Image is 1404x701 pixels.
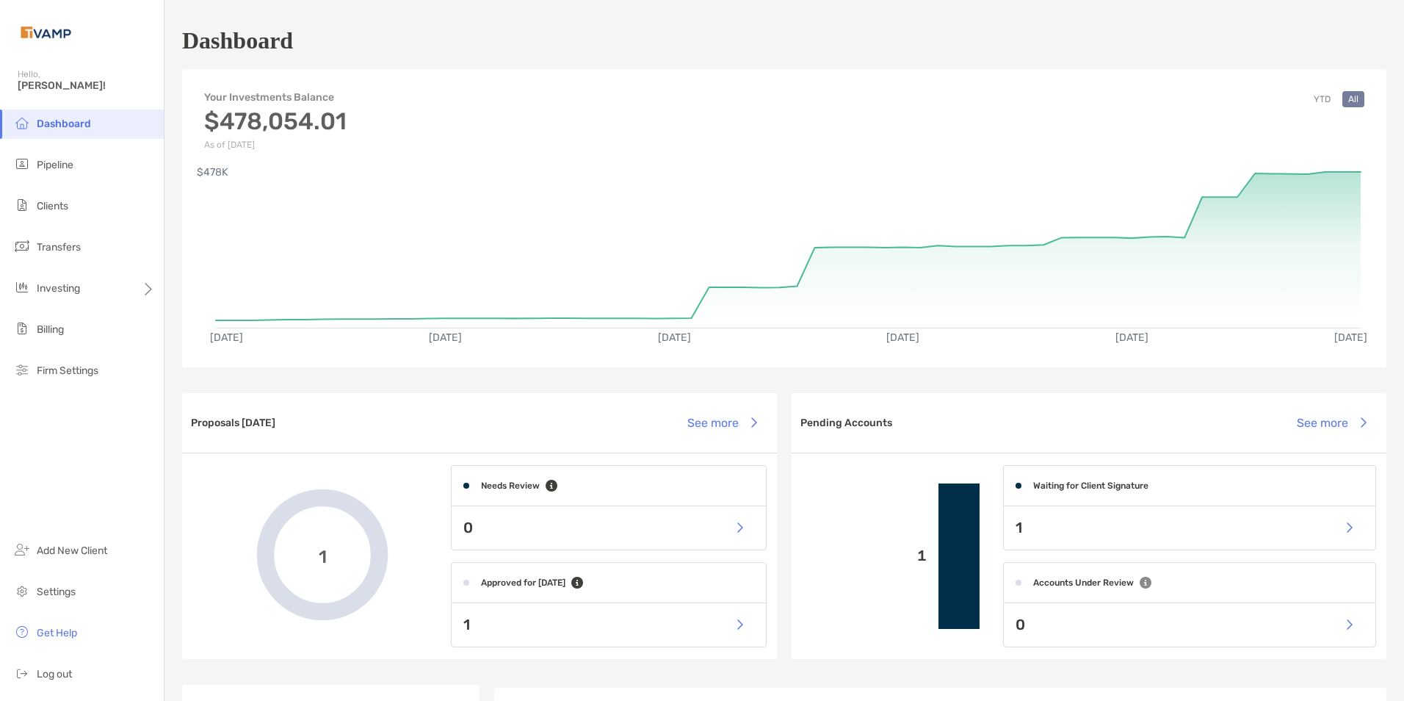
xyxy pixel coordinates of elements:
text: [DATE] [1334,331,1367,344]
p: 1 [1016,519,1022,537]
h3: Pending Accounts [800,417,892,429]
h4: Your Investments Balance [204,91,347,104]
text: $478K [197,166,228,179]
p: As of [DATE] [204,140,347,150]
img: clients icon [13,196,31,214]
text: [DATE] [210,331,243,344]
h4: Approved for [DATE] [481,578,565,588]
img: transfers icon [13,237,31,255]
button: See more [676,406,768,439]
img: logout icon [13,664,31,682]
p: 0 [1016,616,1025,634]
p: 1 [803,547,927,565]
text: [DATE] [658,331,691,344]
span: Firm Settings [37,364,98,377]
h1: Dashboard [182,27,293,54]
p: 0 [463,519,473,537]
h3: $478,054.01 [204,107,347,135]
span: Investing [37,282,80,295]
h4: Waiting for Client Signature [1033,481,1148,491]
img: investing icon [13,278,31,296]
span: 1 [319,544,327,566]
span: Settings [37,586,76,598]
span: Add New Client [37,544,107,557]
img: dashboard icon [13,114,31,132]
text: [DATE] [886,331,919,344]
span: Transfers [37,241,81,254]
img: pipeline icon [13,155,31,173]
span: [PERSON_NAME]! [18,79,155,92]
span: Log out [37,668,72,680]
button: All [1342,91,1364,107]
text: [DATE] [1115,331,1148,344]
button: See more [1285,406,1378,439]
img: add_new_client icon [13,541,31,558]
span: Billing [37,323,64,336]
span: Pipeline [37,159,73,171]
h4: Needs Review [481,481,540,491]
button: YTD [1308,91,1336,107]
img: get-help icon [13,623,31,641]
img: Zoe Logo [18,6,74,59]
h3: Proposals [DATE] [191,417,275,429]
span: Dashboard [37,118,91,130]
span: Clients [37,200,68,212]
img: billing icon [13,320,31,337]
span: Get Help [37,627,77,639]
p: 1 [463,616,470,634]
h4: Accounts Under Review [1033,578,1134,588]
text: [DATE] [429,331,462,344]
img: settings icon [13,582,31,600]
img: firm-settings icon [13,361,31,378]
